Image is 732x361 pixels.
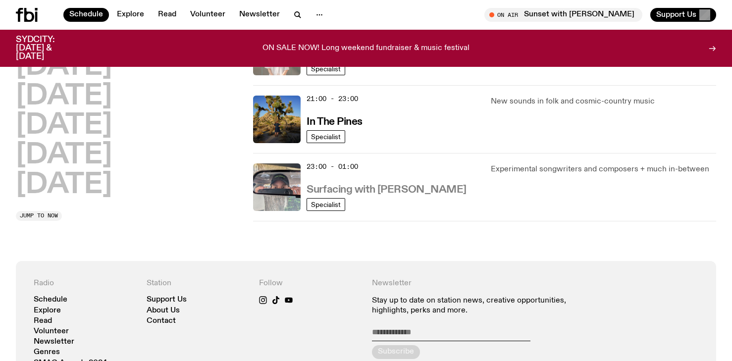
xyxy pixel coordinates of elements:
h4: Follow [259,279,360,288]
button: On AirSunset with [PERSON_NAME] [484,8,642,22]
img: Johanna stands in the middle distance amongst a desert scene with large cacti and trees. She is w... [253,96,301,143]
button: [DATE] [16,142,112,169]
span: Jump to now [20,213,58,218]
a: Read [34,317,52,325]
h3: Surfacing with [PERSON_NAME] [307,185,467,195]
a: Specialist [307,198,345,211]
a: Read [152,8,182,22]
h3: In The Pines [307,117,363,127]
h4: Station [147,279,248,288]
span: Specialist [311,65,341,72]
a: Newsletter [233,8,286,22]
p: Stay up to date on station news, creative opportunities, highlights, perks and more. [372,296,585,315]
a: Volunteer [34,328,69,335]
button: [DATE] [16,83,112,110]
a: Genres [34,349,60,356]
button: [DATE] [16,112,112,140]
span: Specialist [311,133,341,140]
a: Specialist [307,130,345,143]
a: Schedule [34,296,67,304]
button: Subscribe [372,345,420,359]
a: Specialist [307,62,345,75]
a: Newsletter [34,338,74,346]
span: 21:00 - 23:00 [307,94,358,103]
a: In The Pines [307,115,363,127]
h3: SYDCITY: [DATE] & [DATE] [16,36,79,61]
a: Schedule [63,8,109,22]
p: Experimental songwriters and composers + much in-between [491,163,716,175]
a: Support Us [147,296,187,304]
a: Surfacing with [PERSON_NAME] [307,183,467,195]
a: Volunteer [184,8,231,22]
p: New sounds in folk and cosmic-country music [491,96,716,107]
a: About Us [147,307,180,314]
p: ON SALE NOW! Long weekend fundraiser & music festival [262,44,470,53]
h4: Newsletter [372,279,585,288]
a: Contact [147,317,176,325]
h4: Radio [34,279,135,288]
a: Explore [111,8,150,22]
button: Jump to now [16,211,62,221]
button: [DATE] [16,171,112,199]
span: 23:00 - 01:00 [307,162,358,171]
a: Explore [34,307,61,314]
button: Support Us [650,8,716,22]
span: Support Us [656,10,696,19]
span: Specialist [311,201,341,208]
